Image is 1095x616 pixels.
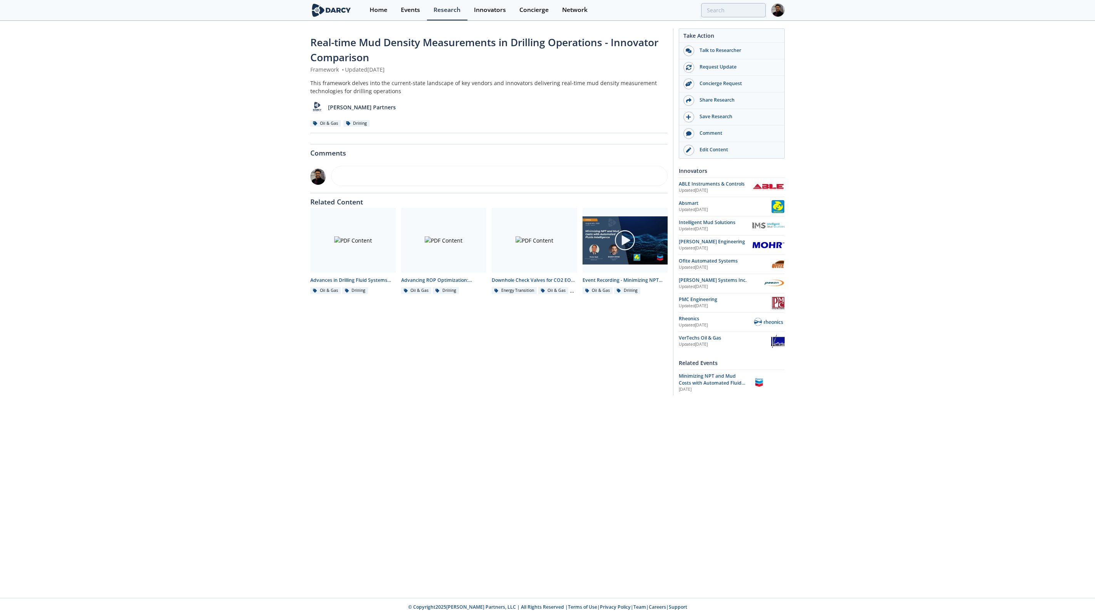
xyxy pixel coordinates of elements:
[679,296,785,310] a: PMC Engineering Updated[DATE] PMC Engineering
[308,208,398,295] a: PDF Content Advances in Drilling Fluid Systems and Solids Handling - Technology Landscape Oil & G...
[679,373,785,393] a: Minimizing NPT and Mud Costs with Automated Fluids Intelligence [DATE] Chevron
[343,120,370,127] div: Drilling
[614,229,636,251] img: play-chapters-gray.svg
[752,223,785,229] img: Intelligent Mud Solutions
[679,341,771,348] div: Updated [DATE]
[679,226,752,232] div: Updated [DATE]
[492,287,537,294] div: Energy Transition
[679,164,785,177] div: Innovators
[679,284,763,290] div: Updated [DATE]
[398,208,489,295] a: PDF Content Advancing ROP Optimization: Technology Taxonomy and Emerging Solutions - Master Frame...
[433,287,459,294] div: Drilling
[562,7,588,13] div: Network
[771,200,785,213] img: Absmart
[1063,585,1087,608] iframe: chat widget
[679,200,771,207] div: Absmart
[310,287,341,294] div: Oil & Gas
[679,32,784,43] div: Take Action
[310,3,352,17] img: logo-wide.svg
[679,277,763,284] div: [PERSON_NAME] Systems Inc.
[694,146,780,153] div: Edit Content
[492,277,577,284] div: Downhole Check Valves for CO2 EOR and CCS Applications - Innovator Comparison
[519,7,549,13] div: Concierge
[679,207,771,213] div: Updated [DATE]
[679,373,745,393] span: Minimizing NPT and Mud Costs with Automated Fluids Intelligence
[771,3,785,17] img: Profile
[600,604,631,610] a: Privacy Policy
[679,219,785,233] a: Intelligent Mud Solutions Updated[DATE] Intelligent Mud Solutions
[401,7,420,13] div: Events
[679,277,785,290] a: [PERSON_NAME] Systems Inc. Updated[DATE] Pason Systems Inc.
[583,277,668,284] div: Event Recording - Minimizing NPT and Mud Costs with Automated Fluids Intelligence
[310,65,668,74] div: Framework Updated [DATE]
[679,264,771,271] div: Updated [DATE]
[263,604,832,611] p: © Copyright 2025 [PERSON_NAME] Partners, LLC | All Rights Reserved | | | | |
[694,80,780,87] div: Concierge Request
[771,258,785,271] img: Ofite Automated Systems
[679,296,772,303] div: PMC Engineering
[771,335,785,348] img: VerTechs Oil & Gas
[310,144,668,157] div: Comments
[772,296,785,310] img: PMC Engineering
[583,216,668,264] img: Video Content
[752,376,766,389] img: Chevron
[401,277,487,284] div: Advancing ROP Optimization: Technology Taxonomy and Emerging Solutions - Master Framework
[342,287,368,294] div: Drilling
[340,66,345,73] span: •
[310,35,658,64] span: Real-time Mud Density Measurements in Drilling Operations - Innovator Comparison
[752,241,785,249] img: MOHR Engineering
[538,287,569,294] div: Oil & Gas
[679,303,772,309] div: Updated [DATE]
[310,277,396,284] div: Advances in Drilling Fluid Systems and Solids Handling - Technology Landscape
[679,387,747,393] div: [DATE]
[434,7,460,13] div: Research
[679,200,785,213] a: Absmart Updated[DATE] Absmart
[649,604,666,610] a: Careers
[679,258,771,264] div: Ofite Automated Systems
[679,335,771,341] div: VerTechs Oil & Gas
[679,142,784,158] a: Edit Content
[580,208,671,295] a: Video Content Event Recording - Minimizing NPT and Mud Costs with Automated Fluids Intelligence O...
[679,245,752,251] div: Updated [DATE]
[694,47,780,54] div: Talk to Researcher
[679,315,752,322] div: Rheonics
[679,238,785,252] a: [PERSON_NAME] Engineering Updated[DATE] MOHR Engineering
[701,3,766,17] input: Advanced Search
[679,181,752,187] div: ABLE Instruments & Controls
[679,258,785,271] a: Ofite Automated Systems Updated[DATE] Ofite Automated Systems
[679,238,752,245] div: [PERSON_NAME] Engineering
[679,315,785,329] a: Rheonics Updated[DATE] Rheonics
[694,64,780,70] div: Request Update
[679,335,785,348] a: VerTechs Oil & Gas Updated[DATE] VerTechs Oil & Gas
[763,277,785,290] img: Pason Systems Inc.
[679,187,752,194] div: Updated [DATE]
[694,113,780,120] div: Save Research
[679,322,752,328] div: Updated [DATE]
[310,193,668,206] div: Related Content
[310,120,341,127] div: Oil & Gas
[310,79,668,95] div: This framework delves into the current-state landscape of key vendors and innovators delivering r...
[669,604,687,610] a: Support
[583,287,613,294] div: Oil & Gas
[401,287,432,294] div: Oil & Gas
[568,604,597,610] a: Terms of Use
[328,103,396,111] p: [PERSON_NAME] Partners
[752,183,785,191] img: ABLE Instruments & Controls
[694,130,780,137] div: Comment
[614,287,640,294] div: Drilling
[474,7,506,13] div: Innovators
[310,169,326,185] img: 92797456-ae33-4003-90ad-aa7d548e479e
[694,97,780,104] div: Share Research
[489,208,580,295] a: PDF Content Downhole Check Valves for CO2 EOR and CCS Applications - Innovator Comparison Energy ...
[679,219,752,226] div: Intelligent Mud Solutions
[752,316,785,327] img: Rheonics
[370,7,387,13] div: Home
[679,356,785,370] div: Related Events
[679,181,785,194] a: ABLE Instruments & Controls Updated[DATE] ABLE Instruments & Controls
[633,604,646,610] a: Team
